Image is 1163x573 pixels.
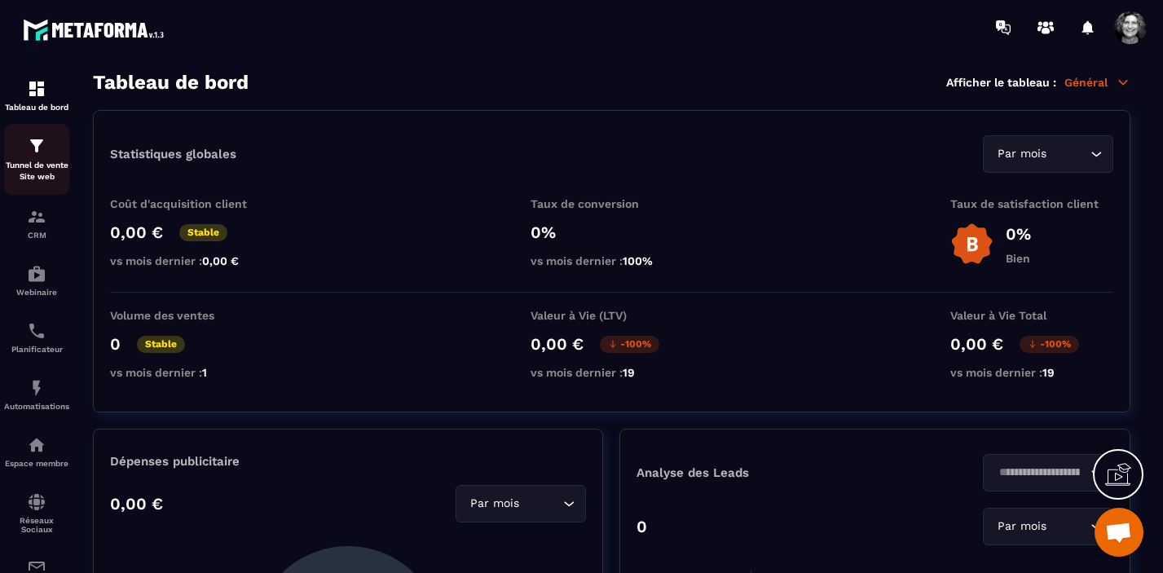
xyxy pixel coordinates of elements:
p: Valeur à Vie (LTV) [531,309,694,322]
span: Par mois [993,518,1050,536]
p: CRM [4,231,69,240]
p: Espace membre [4,459,69,468]
div: Ouvrir le chat [1095,508,1143,557]
span: Par mois [993,145,1050,163]
a: formationformationTunnel de vente Site web [4,124,69,195]
a: automationsautomationsEspace membre [4,423,69,480]
p: Dépenses publicitaire [110,454,586,469]
p: Planificateur [4,345,69,354]
p: -100% [600,336,659,353]
p: Tableau de bord [4,103,69,112]
p: 0 [637,517,647,536]
input: Search for option [1050,145,1086,163]
p: Tunnel de vente Site web [4,160,69,183]
p: vs mois dernier : [950,366,1113,379]
p: Bien [1006,252,1031,265]
img: formation [27,207,46,227]
p: Taux de satisfaction client [950,197,1113,210]
p: 0% [1006,224,1031,244]
img: b-badge-o.b3b20ee6.svg [950,223,993,266]
p: Afficher le tableau : [946,76,1056,89]
a: formationformationTableau de bord [4,67,69,124]
p: Taux de conversion [531,197,694,210]
p: Automatisations [4,402,69,411]
img: scheduler [27,321,46,341]
input: Search for option [522,495,559,513]
img: formation [27,136,46,156]
a: social-networksocial-networkRéseaux Sociaux [4,480,69,546]
img: automations [27,435,46,455]
span: 1 [202,366,207,379]
p: 0,00 € [531,334,584,354]
p: Webinaire [4,288,69,297]
p: Général [1064,75,1130,90]
span: 19 [1042,366,1055,379]
p: vs mois dernier : [110,254,273,267]
img: automations [27,378,46,398]
a: schedulerschedulerPlanificateur [4,309,69,366]
img: formation [27,79,46,99]
div: Search for option [983,454,1113,491]
img: automations [27,264,46,284]
span: 19 [623,366,635,379]
a: automationsautomationsAutomatisations [4,366,69,423]
a: automationsautomationsWebinaire [4,252,69,309]
a: formationformationCRM [4,195,69,252]
p: 0% [531,223,694,242]
h3: Tableau de bord [93,71,249,94]
p: -100% [1020,336,1079,353]
p: 0,00 € [110,494,163,513]
div: Search for option [983,508,1113,545]
span: 100% [623,254,653,267]
p: Réseaux Sociaux [4,516,69,534]
p: Statistiques globales [110,147,236,161]
span: 0,00 € [202,254,239,267]
p: Stable [179,224,227,241]
div: Search for option [983,135,1113,173]
p: 0 [110,334,121,354]
p: vs mois dernier : [531,254,694,267]
input: Search for option [1050,518,1086,536]
p: Volume des ventes [110,309,273,322]
p: Coût d'acquisition client [110,197,273,210]
p: 0,00 € [950,334,1003,354]
p: Valeur à Vie Total [950,309,1113,322]
span: Par mois [466,495,522,513]
p: Analyse des Leads [637,465,875,480]
div: Search for option [456,485,586,522]
input: Search for option [993,464,1086,482]
p: 0,00 € [110,223,163,242]
p: vs mois dernier : [110,366,273,379]
p: vs mois dernier : [531,366,694,379]
p: Stable [137,336,185,353]
img: logo [23,15,170,45]
img: social-network [27,492,46,512]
